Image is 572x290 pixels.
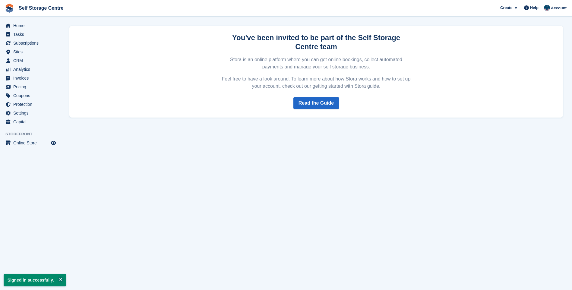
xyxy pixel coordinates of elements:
[3,56,57,65] a: menu
[3,74,57,82] a: menu
[13,65,49,74] span: Analytics
[232,33,400,51] strong: You've been invited to be part of the Self Storage Centre team
[5,131,60,137] span: Storefront
[293,97,339,109] a: Read the Guide
[16,3,66,13] a: Self Storage Centre
[544,5,550,11] img: Clair Cole
[13,139,49,147] span: Online Store
[13,100,49,109] span: Protection
[13,118,49,126] span: Capital
[13,74,49,82] span: Invoices
[13,56,49,65] span: CRM
[50,139,57,147] a: Preview store
[3,21,57,30] a: menu
[13,91,49,100] span: Coupons
[3,83,57,91] a: menu
[3,91,57,100] a: menu
[13,109,49,117] span: Settings
[5,4,14,13] img: stora-icon-8386f47178a22dfd0bd8f6a31ec36ba5ce8667c1dd55bd0f319d3a0aa187defe.svg
[3,65,57,74] a: menu
[3,139,57,147] a: menu
[551,5,567,11] span: Account
[13,83,49,91] span: Pricing
[221,75,412,90] p: Feel free to have a look around. To learn more about how Stora works and how to set up your accou...
[530,5,539,11] span: Help
[3,30,57,39] a: menu
[3,39,57,47] a: menu
[3,109,57,117] a: menu
[500,5,512,11] span: Create
[13,30,49,39] span: Tasks
[3,48,57,56] a: menu
[3,100,57,109] a: menu
[13,21,49,30] span: Home
[13,48,49,56] span: Sites
[4,274,66,286] p: Signed in successfully.
[13,39,49,47] span: Subscriptions
[221,56,412,71] p: Stora is an online platform where you can get online bookings, collect automated payments and man...
[3,118,57,126] a: menu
